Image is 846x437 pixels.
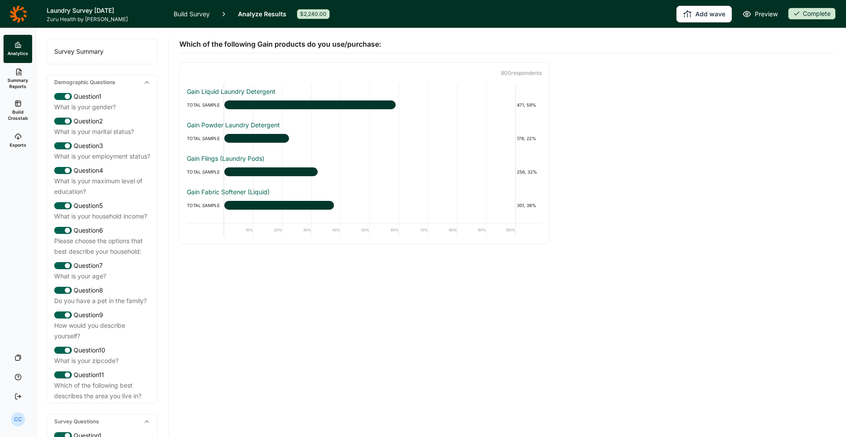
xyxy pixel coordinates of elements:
div: 50% [341,223,370,237]
button: Complete [788,8,835,20]
div: Question 11 [54,370,150,380]
div: Gain Fabric Softener (Liquid) [187,188,542,196]
span: Exports [10,142,26,148]
div: Do you have a pet in the family? [54,296,150,306]
div: TOTAL SAMPLE [187,167,224,177]
span: Zuru Health by [PERSON_NAME] [47,16,163,23]
div: Please choose the options that best describe your household: [54,236,150,257]
span: Build Crosstab [7,109,29,121]
div: Question 1 [54,91,150,102]
div: Complete [788,8,835,19]
span: Summary Reports [7,77,29,89]
div: Demographic Questions [47,75,157,89]
div: How would you describe yourself? [54,320,150,341]
div: 471, 59% [516,100,542,110]
div: 70% [399,223,428,237]
div: 301, 38% [516,200,542,211]
div: Survey Summary [47,39,157,64]
div: TOTAL SAMPLE [187,100,224,110]
div: What is your employment status? [54,151,150,162]
a: Preview [742,9,778,19]
p: 800 respondent s [187,70,542,77]
div: Question 9 [54,310,150,320]
div: What is your age? [54,271,150,281]
div: Question 10 [54,345,150,356]
a: Exports [4,126,32,155]
a: Build Crosstab [4,95,32,126]
div: 10% [224,223,253,237]
div: 100% [486,223,516,237]
div: What is your marital status? [54,126,150,137]
div: Question 8 [54,285,150,296]
div: What is your gender? [54,102,150,112]
div: Gain Fireworks (Scent Beads) [187,221,542,230]
span: Preview [755,9,778,19]
div: Question 2 [54,116,150,126]
div: 40% [312,223,341,237]
h1: Laundry Survey [DATE] [47,5,163,16]
div: Gain Liquid Laundry Detergent [187,87,542,96]
div: What is your household income? [54,211,150,222]
div: $2,240.00 [297,9,330,19]
div: TOTAL SAMPLE [187,133,224,144]
div: 20% [253,223,282,237]
button: Add wave [676,6,732,22]
div: 30% [282,223,312,237]
div: CC [11,412,25,426]
a: Analytics [4,35,32,63]
div: What is your zipcode? [54,356,150,366]
div: 80% [428,223,457,237]
div: Gain Flings (Laundry Pods) [187,154,542,163]
div: Survey Questions [47,415,157,429]
div: Question 3 [54,141,150,151]
div: 256, 32% [516,167,542,177]
div: Which of the following best describes the area you live in? [54,380,150,401]
div: Question 7 [54,260,150,271]
div: Question 4 [54,165,150,176]
span: Analytics [7,50,28,56]
span: Which of the following Gain products do you use/purchase: [179,39,381,49]
div: 178, 22% [516,133,542,144]
div: 60% [370,223,399,237]
div: Gain Powder Laundry Detergent [187,121,542,130]
div: TOTAL SAMPLE [187,200,224,211]
div: What is your maximum level of education? [54,176,150,197]
div: 90% [457,223,486,237]
a: Summary Reports [4,63,32,95]
div: Question 5 [54,200,150,211]
div: Question 6 [54,225,150,236]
